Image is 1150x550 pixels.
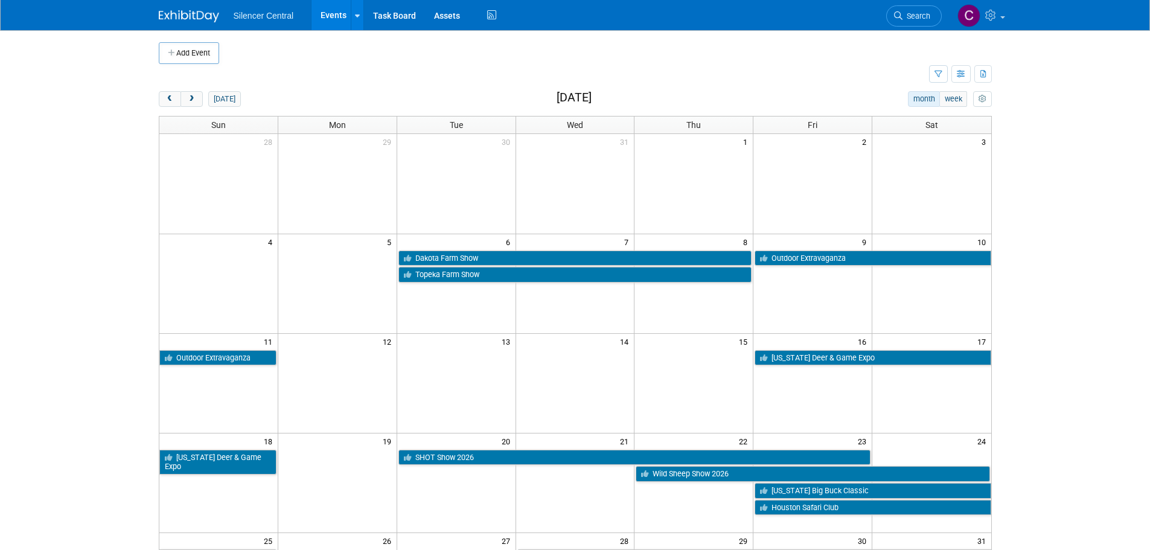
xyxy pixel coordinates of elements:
button: next [180,91,203,107]
span: 31 [976,533,991,548]
span: 14 [619,334,634,349]
a: [US_STATE] Deer & Game Expo [159,450,276,475]
span: 29 [382,134,397,149]
span: 30 [857,533,872,548]
a: Dakota Farm Show [398,251,752,266]
span: Fri [808,120,817,130]
span: Sun [211,120,226,130]
span: Mon [329,120,346,130]
a: Houston Safari Club [755,500,991,516]
span: 11 [263,334,278,349]
span: 5 [386,234,397,249]
span: Thu [686,120,701,130]
span: 1 [742,134,753,149]
span: 17 [976,334,991,349]
span: 20 [500,433,516,449]
span: 29 [738,533,753,548]
span: 31 [619,134,634,149]
a: Outdoor Extravaganza [755,251,991,266]
span: Search [902,11,930,21]
a: Search [886,5,942,27]
span: 22 [738,433,753,449]
span: Wed [567,120,583,130]
span: 28 [263,134,278,149]
span: 26 [382,533,397,548]
button: [DATE] [208,91,240,107]
span: 15 [738,334,753,349]
span: 16 [857,334,872,349]
a: SHOT Show 2026 [398,450,870,465]
span: 4 [267,234,278,249]
span: Sat [925,120,938,130]
span: 13 [500,334,516,349]
span: 28 [619,533,634,548]
button: myCustomButton [973,91,991,107]
span: 23 [857,433,872,449]
span: 2 [861,134,872,149]
a: Outdoor Extravaganza [159,350,276,366]
a: Topeka Farm Show [398,267,752,283]
button: prev [159,91,181,107]
span: 6 [505,234,516,249]
span: 3 [980,134,991,149]
span: Silencer Central [234,11,294,21]
button: month [908,91,940,107]
span: 25 [263,533,278,548]
span: 9 [861,234,872,249]
span: 27 [500,533,516,548]
h2: [DATE] [557,91,592,104]
span: 30 [500,134,516,149]
span: 10 [976,234,991,249]
a: [US_STATE] Big Buck Classic [755,483,991,499]
span: 21 [619,433,634,449]
img: Cade Cox [957,4,980,27]
button: Add Event [159,42,219,64]
span: 19 [382,433,397,449]
a: Wild Sheep Show 2026 [636,466,989,482]
a: [US_STATE] Deer & Game Expo [755,350,991,366]
i: Personalize Calendar [979,95,986,103]
span: Tue [450,120,463,130]
span: 24 [976,433,991,449]
button: week [939,91,967,107]
span: 7 [623,234,634,249]
span: 12 [382,334,397,349]
img: ExhibitDay [159,10,219,22]
span: 18 [263,433,278,449]
span: 8 [742,234,753,249]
